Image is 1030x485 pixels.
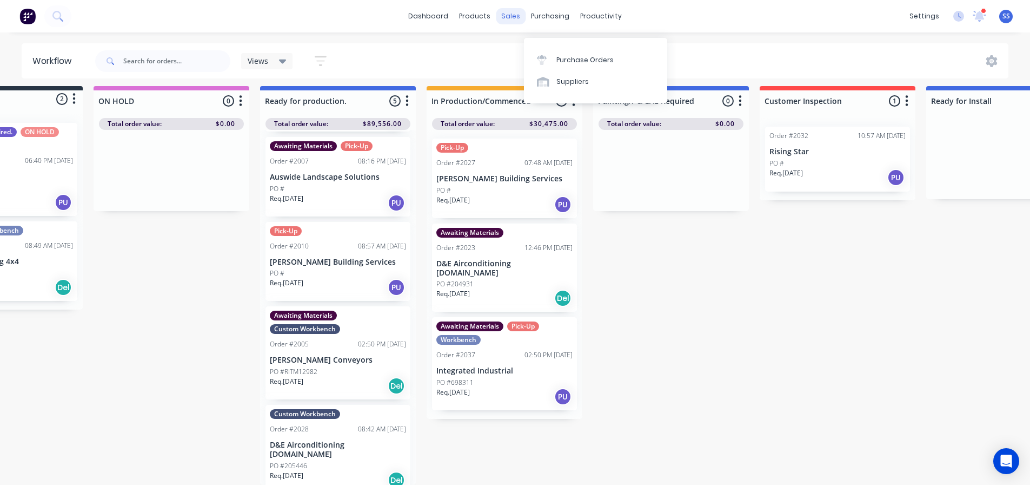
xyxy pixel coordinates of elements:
span: $0.00 [216,119,235,129]
div: 06:40 PM [DATE] [25,156,73,166]
p: D&E Airconditioning [DOMAIN_NAME] [270,441,406,459]
span: SS [1002,11,1010,21]
p: Req. [DATE] [436,388,470,397]
div: Order #2028 [270,424,309,434]
div: Workflow [32,55,77,68]
div: PU [388,279,405,296]
div: sales [496,8,526,24]
div: PU [554,388,572,405]
div: Order #203210:57 AM [DATE]Rising StarPO #Req.[DATE]PU [765,127,910,192]
div: 08:57 AM [DATE] [358,241,406,251]
div: PU [887,169,905,186]
div: Order #2023 [436,243,475,253]
div: settings [904,8,945,24]
div: Order #2027 [436,158,475,168]
div: 08:42 AM [DATE] [358,424,406,434]
div: Custom Workbench [270,324,340,334]
div: PU [55,194,72,211]
div: Del [388,377,405,395]
span: $89,556.00 [363,119,402,129]
div: Awaiting MaterialsPick-UpOrder #200708:16 PM [DATE]Auswide Landscape SolutionsPO #Req.[DATE]PU [265,137,410,217]
div: PU [554,196,572,213]
p: Auswide Landscape Solutions [270,173,406,182]
div: Workbench [436,335,481,345]
div: Del [554,290,572,307]
div: Pick-Up [436,143,468,153]
span: Views [248,55,268,67]
div: Pick-UpOrder #202707:48 AM [DATE][PERSON_NAME] Building ServicesPO #Req.[DATE]PU [432,139,577,218]
p: PO # [270,184,284,194]
div: 08:49 AM [DATE] [25,241,73,251]
div: products [454,8,496,24]
p: Integrated Industrial [436,366,573,376]
div: purchasing [526,8,575,24]
p: PO #698311 [436,378,474,388]
span: Total order value: [274,119,328,129]
p: PO # [270,268,284,278]
div: Order #2037 [436,350,475,360]
div: Awaiting Materials [270,141,337,151]
p: PO #RITM12982 [270,367,317,377]
span: Total order value: [108,119,162,129]
div: ON HOLD [21,127,59,137]
p: PO # [769,159,784,168]
a: dashboard [403,8,454,24]
div: Suppliers [556,77,589,87]
div: Purchase Orders [556,55,614,65]
span: $30,475.00 [529,119,568,129]
div: Awaiting Materials [436,228,503,238]
p: Req. [DATE] [436,289,470,299]
div: 02:50 PM [DATE] [358,339,406,349]
div: 02:50 PM [DATE] [524,350,573,360]
div: Awaiting Materials [436,322,503,331]
p: Rising Star [769,147,906,156]
div: PU [388,194,405,212]
div: Custom Workbench [270,409,340,419]
div: productivity [575,8,627,24]
div: Awaiting Materials [270,311,337,320]
div: Pick-Up [507,322,539,331]
div: Order #2032 [769,131,808,141]
div: Awaiting MaterialsCustom WorkbenchOrder #200502:50 PM [DATE][PERSON_NAME] ConveyorsPO #RITM12982R... [265,306,410,399]
input: Search for orders... [123,50,230,72]
span: Total order value: [441,119,495,129]
p: [PERSON_NAME] Conveyors [270,356,406,365]
div: Awaiting MaterialsPick-UpWorkbenchOrder #203702:50 PM [DATE]Integrated IndustrialPO #698311Req.[D... [432,317,577,410]
p: PO #205446 [270,461,307,471]
div: Order #2010 [270,241,309,251]
div: 07:48 AM [DATE] [524,158,573,168]
div: Order #2005 [270,339,309,349]
img: Factory [19,8,36,24]
div: 12:46 PM [DATE] [524,243,573,253]
div: 08:16 PM [DATE] [358,156,406,166]
div: Pick-UpOrder #201008:57 AM [DATE][PERSON_NAME] Building ServicesPO #Req.[DATE]PU [265,222,410,302]
div: 10:57 AM [DATE] [858,131,906,141]
div: Pick-Up [270,226,302,236]
div: Order #2007 [270,156,309,166]
div: Pick-Up [341,141,373,151]
p: PO # [436,186,451,195]
p: Req. [DATE] [270,194,303,204]
p: Req. [DATE] [270,377,303,386]
p: PO #204931 [436,279,474,289]
div: Open Intercom Messenger [993,448,1019,474]
p: Req. [DATE] [769,168,803,178]
p: Req. [DATE] [270,471,303,481]
p: [PERSON_NAME] Building Services [270,258,406,267]
p: [PERSON_NAME] Building Services [436,174,573,183]
span: Total order value: [607,119,661,129]
a: Suppliers [524,71,667,93]
p: Req. [DATE] [436,195,470,205]
span: $0.00 [715,119,735,129]
div: Awaiting MaterialsOrder #202312:46 PM [DATE]D&E Airconditioning [DOMAIN_NAME]PO #204931Req.[DATE]Del [432,224,577,312]
p: Req. [DATE] [270,278,303,288]
div: Del [55,279,72,296]
p: D&E Airconditioning [DOMAIN_NAME] [436,259,573,278]
a: Purchase Orders [524,49,667,70]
